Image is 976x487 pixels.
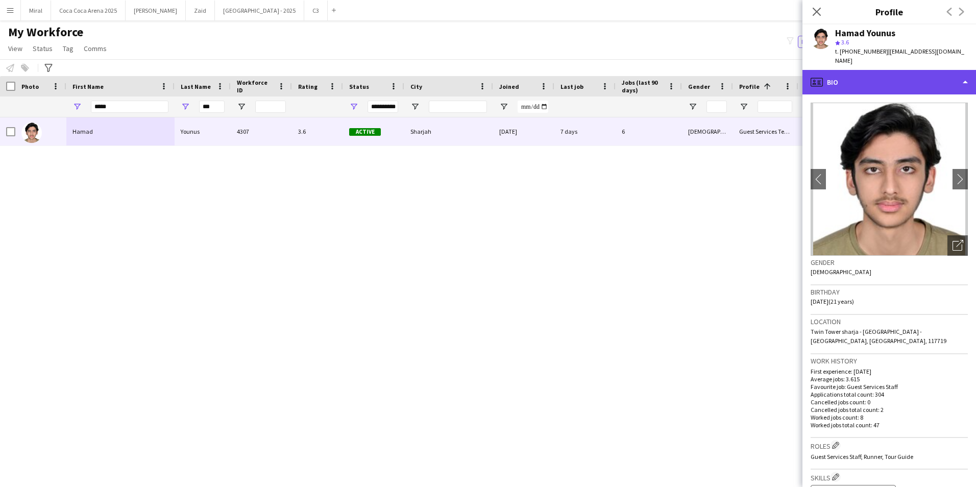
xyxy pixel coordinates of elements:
[126,1,186,20] button: [PERSON_NAME]
[298,83,318,90] span: Rating
[8,44,22,53] span: View
[811,375,968,383] p: Average jobs: 3.615
[733,117,798,145] div: Guest Services Team
[349,102,358,111] button: Open Filter Menu
[841,38,849,46] span: 3.6
[682,117,733,145] div: [DEMOGRAPHIC_DATA]
[811,406,968,413] p: Cancelled jobs total count: 2
[199,101,225,113] input: Last Name Filter Input
[811,317,968,326] h3: Location
[811,383,968,391] p: Favourite job: Guest Services Staff
[42,62,55,74] app-action-btn: Advanced filters
[292,117,343,145] div: 3.6
[560,83,583,90] span: Last job
[181,83,211,90] span: Last Name
[802,70,976,94] div: Bio
[237,102,246,111] button: Open Filter Menu
[835,47,888,55] span: t. [PHONE_NUMBER]
[811,356,968,366] h3: Work history
[4,42,27,55] a: View
[175,117,231,145] div: Younus
[66,117,175,145] div: Hamad
[72,102,82,111] button: Open Filter Menu
[622,79,664,94] span: Jobs (last 90 days)
[29,42,57,55] a: Status
[51,1,126,20] button: Coca Coca Arena 2025
[616,117,682,145] div: 6
[349,128,381,136] span: Active
[798,117,841,145] div: 21
[181,102,190,111] button: Open Filter Menu
[231,117,292,145] div: 4307
[499,102,508,111] button: Open Filter Menu
[811,328,946,345] span: Twin Tower sharja - [GEOGRAPHIC_DATA] - [GEOGRAPHIC_DATA], [GEOGRAPHIC_DATA], 117719
[21,1,51,20] button: Miral
[739,83,760,90] span: Profile
[72,83,104,90] span: First Name
[518,101,548,113] input: Joined Filter Input
[21,83,39,90] span: Photo
[59,42,78,55] a: Tag
[811,287,968,297] h3: Birthday
[237,79,274,94] span: Workforce ID
[706,101,727,113] input: Gender Filter Input
[215,1,304,20] button: [GEOGRAPHIC_DATA] - 2025
[811,103,968,256] img: Crew avatar or photo
[499,83,519,90] span: Joined
[63,44,74,53] span: Tag
[798,36,852,48] button: Everyone10,684
[739,102,748,111] button: Open Filter Menu
[429,101,487,113] input: City Filter Input
[688,102,697,111] button: Open Filter Menu
[21,123,42,143] img: Hamad Younus
[84,44,107,53] span: Comms
[80,42,111,55] a: Comms
[811,258,968,267] h3: Gender
[811,440,968,451] h3: Roles
[410,83,422,90] span: City
[811,398,968,406] p: Cancelled jobs count: 0
[811,298,854,305] span: [DATE] (21 years)
[811,413,968,421] p: Worked jobs count: 8
[186,1,215,20] button: Zaid
[835,47,964,64] span: | [EMAIL_ADDRESS][DOMAIN_NAME]
[304,1,328,20] button: C3
[404,117,493,145] div: Sharjah
[811,268,871,276] span: [DEMOGRAPHIC_DATA]
[811,472,968,482] h3: Skills
[802,5,976,18] h3: Profile
[554,117,616,145] div: 7 days
[410,102,420,111] button: Open Filter Menu
[947,235,968,256] div: Open photos pop-in
[349,83,369,90] span: Status
[33,44,53,53] span: Status
[688,83,710,90] span: Gender
[91,101,168,113] input: First Name Filter Input
[758,101,792,113] input: Profile Filter Input
[811,421,968,429] p: Worked jobs total count: 47
[811,368,968,375] p: First experience: [DATE]
[255,101,286,113] input: Workforce ID Filter Input
[811,453,913,460] span: Guest Services Staff, Runner, Tour Guide
[811,391,968,398] p: Applications total count: 304
[8,25,83,40] span: My Workforce
[493,117,554,145] div: [DATE]
[835,29,895,38] div: Hamad Younus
